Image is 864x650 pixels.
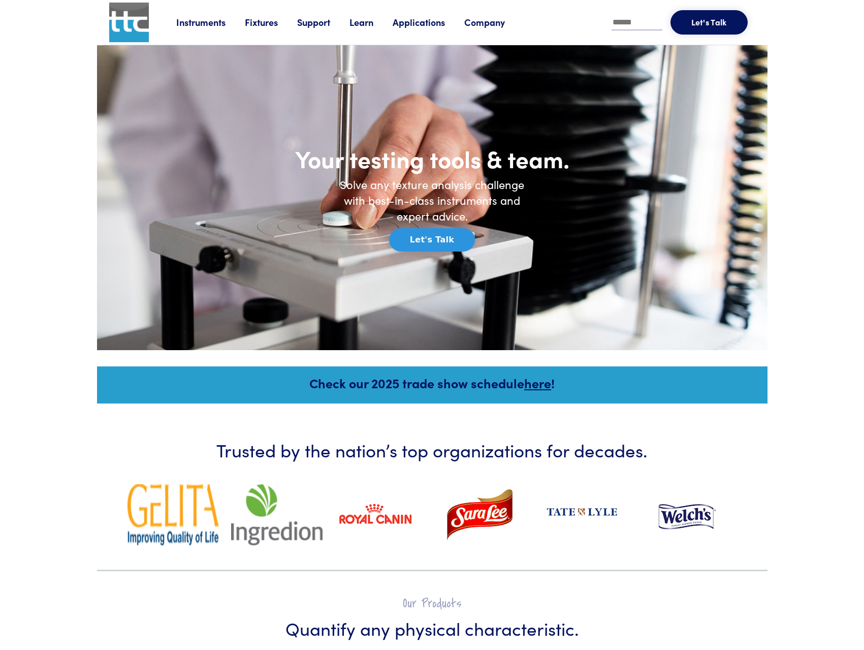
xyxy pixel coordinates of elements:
a: Trusted by the nation’s top organizations for decades. [103,404,761,571]
h2: Our Products [127,596,737,611]
img: ingredion.png [231,484,323,545]
img: ttc_logo_1x1_v1.0.png [109,3,149,42]
img: gelita.png [127,484,219,545]
h1: Your testing tools & team. [229,144,635,173]
a: Support [297,16,349,28]
h3: Quantify any physical characteristic. [127,615,737,640]
img: royal_canin.gif [335,484,416,545]
button: Let's Talk [389,228,475,252]
h3: Trusted by the nation’s top organizations for decades. [127,437,737,462]
a: Learn [349,16,393,28]
h5: Check our 2025 trade show schedule ! [111,374,754,392]
a: Instruments [176,16,245,28]
a: Applications [393,16,464,28]
img: tale_lyle.gif [542,484,623,545]
img: saralee.gif [438,484,520,545]
a: here [524,374,551,392]
h6: Solve any texture analysis challenge with best-in-class instruments and expert advice. [331,177,534,224]
a: Fixtures [245,16,297,28]
a: Company [464,16,524,28]
img: welchs.gif [646,484,727,545]
button: Let's Talk [670,10,748,35]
